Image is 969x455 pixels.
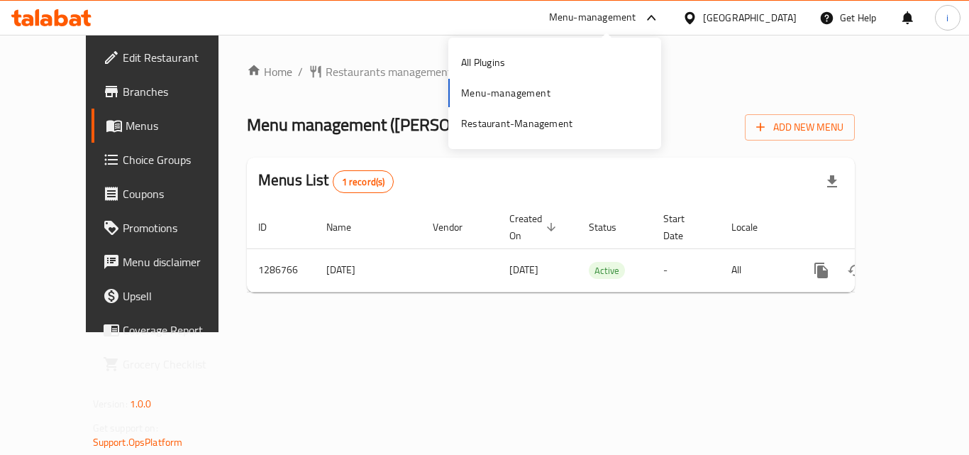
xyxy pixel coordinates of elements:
span: Vendor [433,219,481,236]
div: Total records count [333,170,394,193]
span: Created On [509,210,560,244]
span: Add New Menu [756,119,843,136]
span: Promotions [123,219,236,236]
th: Actions [793,206,952,249]
span: Choice Groups [123,151,236,168]
span: Version: [93,395,128,413]
a: Choice Groups [92,143,248,177]
span: [DATE] [509,261,538,279]
span: Grocery Checklist [123,356,236,373]
a: Grocery Checklist [92,347,248,381]
a: Home [247,63,292,80]
span: 1 record(s) [333,175,394,189]
span: 1.0.0 [130,395,152,413]
span: Name [326,219,370,236]
span: Status [589,219,635,236]
span: Menus [126,117,236,134]
span: Get support on: [93,419,158,437]
span: Coverage Report [123,322,236,339]
div: Menu-management [549,9,636,26]
div: All Plugins [461,55,505,70]
span: Menu management ( [PERSON_NAME] ) [247,109,527,141]
span: Start Date [663,210,703,244]
td: - [652,248,720,292]
a: Branches [92,75,248,109]
button: Add New Menu [745,114,855,141]
td: All [720,248,793,292]
div: Export file [815,165,849,199]
span: Locale [731,219,776,236]
a: Promotions [92,211,248,245]
span: Branches [123,83,236,100]
button: more [804,253,838,287]
a: Restaurants management [309,63,452,80]
a: Coverage Report [92,313,248,347]
table: enhanced table [247,206,952,292]
span: Coupons [123,185,236,202]
a: Support.OpsPlatform [93,433,183,451]
div: [GEOGRAPHIC_DATA] [703,10,797,26]
span: Menu disclaimer [123,253,236,270]
button: Change Status [838,253,873,287]
a: Edit Restaurant [92,40,248,75]
a: Coupons [92,177,248,211]
span: Upsell [123,287,236,305]
span: Restaurants management [326,63,452,80]
span: Edit Restaurant [123,49,236,66]
li: / [298,63,303,80]
h2: Menus List [258,170,394,193]
a: Upsell [92,279,248,313]
td: [DATE] [315,248,421,292]
td: 1286766 [247,248,315,292]
span: Active [589,263,625,279]
span: ID [258,219,285,236]
a: Menu disclaimer [92,245,248,279]
a: Menus [92,109,248,143]
span: i [946,10,948,26]
div: Restaurant-Management [461,116,572,131]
